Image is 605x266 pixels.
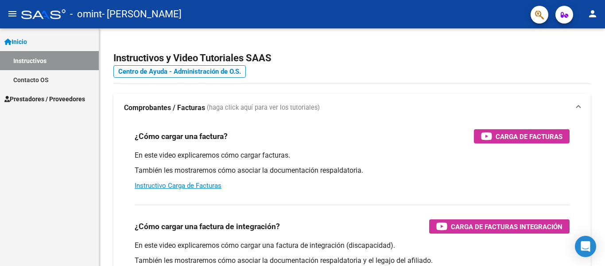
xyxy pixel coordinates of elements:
[429,219,570,234] button: Carga de Facturas Integración
[135,220,280,233] h3: ¿Cómo cargar una factura de integración?
[135,166,570,175] p: También les mostraremos cómo asociar la documentación respaldatoria.
[70,4,102,24] span: - omint
[496,131,562,142] span: Carga de Facturas
[102,4,182,24] span: - [PERSON_NAME]
[575,236,596,257] div: Open Intercom Messenger
[135,241,570,250] p: En este video explicaremos cómo cargar una factura de integración (discapacidad).
[135,130,228,143] h3: ¿Cómo cargar una factura?
[7,8,18,19] mat-icon: menu
[113,94,591,122] mat-expansion-panel-header: Comprobantes / Facturas (haga click aquí para ver los tutoriales)
[451,221,562,232] span: Carga de Facturas Integración
[4,94,85,104] span: Prestadores / Proveedores
[207,103,320,113] span: (haga click aquí para ver los tutoriales)
[474,129,570,143] button: Carga de Facturas
[113,50,591,67] h2: Instructivos y Video Tutoriales SAAS
[124,103,205,113] strong: Comprobantes / Facturas
[135,182,221,190] a: Instructivo Carga de Facturas
[113,65,246,78] a: Centro de Ayuda - Administración de O.S.
[135,151,570,160] p: En este video explicaremos cómo cargar facturas.
[135,256,570,266] p: También les mostraremos cómo asociar la documentación respaldatoria y el legajo del afiliado.
[587,8,598,19] mat-icon: person
[4,37,27,47] span: Inicio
